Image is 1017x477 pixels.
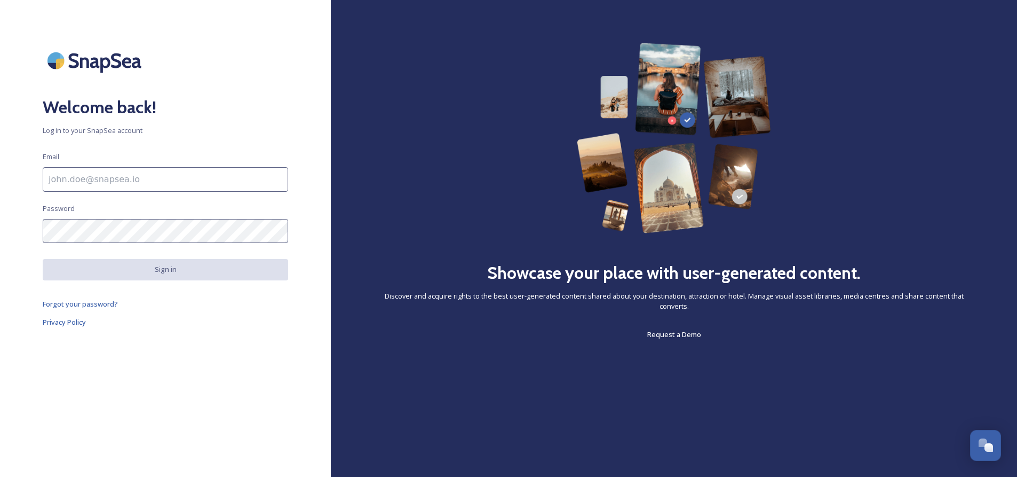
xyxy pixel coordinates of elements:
[970,430,1001,461] button: Open Chat
[577,43,771,233] img: 63b42ca75bacad526042e722_Group%20154-p-800.png
[43,126,288,136] span: Log in to your SnapSea account
[43,298,288,310] a: Forgot your password?
[43,43,149,79] img: SnapSea Logo
[374,291,974,311] span: Discover and acquire rights to the best user-generated content shared about your destination, att...
[647,330,701,339] span: Request a Demo
[43,95,288,120] h2: Welcome back!
[43,167,288,192] input: john.doe@snapsea.io
[43,299,118,309] span: Forgot your password?
[43,317,86,327] span: Privacy Policy
[487,260,861,286] h2: Showcase your place with user-generated content.
[43,152,59,162] span: Email
[43,204,75,214] span: Password
[43,316,288,329] a: Privacy Policy
[43,259,288,280] button: Sign in
[647,328,701,341] a: Request a Demo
